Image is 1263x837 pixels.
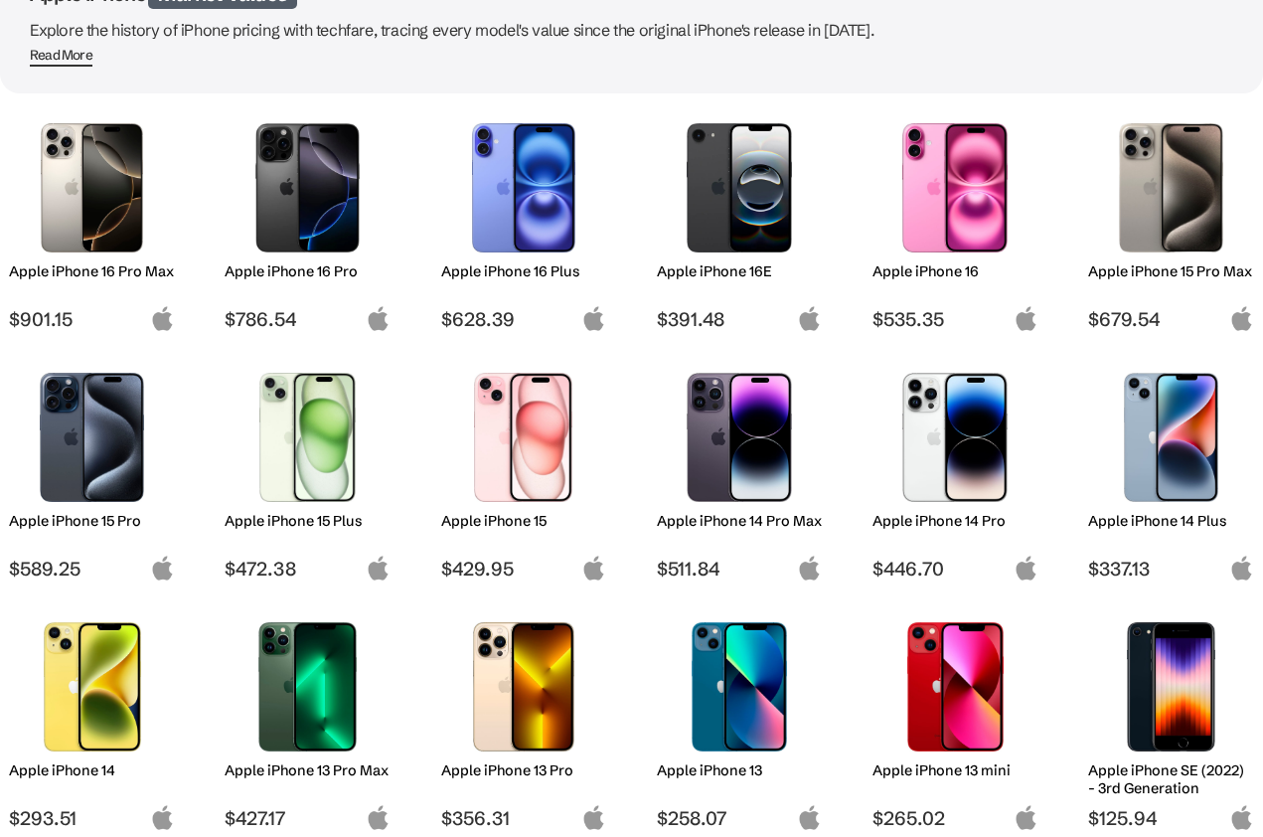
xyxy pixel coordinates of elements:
[1014,805,1038,830] img: apple-logo
[864,612,1047,830] a: iPhone 13 mini Apple iPhone 13 mini $265.02 apple-logo
[456,622,592,752] img: iPhone 13 Pro
[1014,556,1038,581] img: apple-logo
[872,557,1038,581] span: $446.70
[872,262,1038,280] h2: Apple iPhone 16
[225,512,391,530] h2: Apple iPhone 15 Plus
[1079,113,1263,331] a: iPhone 15 Pro Max Apple iPhone 15 Pro Max $679.54 apple-logo
[1079,363,1263,581] a: iPhone 14 Plus Apple iPhone 14 Plus $337.13 apple-logo
[672,373,808,502] img: iPhone 14 Pro Max
[9,307,175,331] span: $901.15
[24,622,160,752] img: iPhone 14
[216,612,399,830] a: iPhone 13 Pro Max Apple iPhone 13 Pro Max $427.17 apple-logo
[657,262,823,280] h2: Apple iPhone 16E
[225,806,391,830] span: $427.17
[239,622,376,752] img: iPhone 13 Pro Max
[1103,123,1239,252] img: iPhone 15 Pro Max
[872,761,1038,779] h2: Apple iPhone 13 mini
[657,307,823,331] span: $391.48
[887,123,1024,252] img: iPhone 16
[225,761,391,779] h2: Apple iPhone 13 Pro Max
[366,805,391,830] img: apple-logo
[9,806,175,830] span: $293.51
[797,805,822,830] img: apple-logo
[672,123,808,252] img: iPhone 16E
[1103,373,1239,502] img: iPhone 14 Plus
[150,805,175,830] img: apple-logo
[1103,622,1239,752] img: iPhone SE 3rd Gen
[456,373,592,502] img: iPhone 15
[864,113,1047,331] a: iPhone 16 Apple iPhone 16 $535.35 apple-logo
[30,47,92,67] span: Read More
[239,373,376,502] img: iPhone 15 Plus
[1229,306,1254,331] img: apple-logo
[887,373,1024,502] img: iPhone 14 Pro
[431,363,615,581] a: iPhone 15 Apple iPhone 15 $429.95 apple-logo
[872,512,1038,530] h2: Apple iPhone 14 Pro
[1088,307,1254,331] span: $679.54
[30,47,92,64] div: Read More
[150,556,175,581] img: apple-logo
[1229,805,1254,830] img: apple-logo
[1088,806,1254,830] span: $125.94
[441,806,607,830] span: $356.31
[24,123,160,252] img: iPhone 16 Pro Max
[797,306,822,331] img: apple-logo
[657,806,823,830] span: $258.07
[456,123,592,252] img: iPhone 16 Plus
[864,363,1047,581] a: iPhone 14 Pro Apple iPhone 14 Pro $446.70 apple-logo
[872,806,1038,830] span: $265.02
[9,512,175,530] h2: Apple iPhone 15 Pro
[648,113,832,331] a: iPhone 16E Apple iPhone 16E $391.48 apple-logo
[216,363,399,581] a: iPhone 15 Plus Apple iPhone 15 Plus $472.38 apple-logo
[431,113,615,331] a: iPhone 16 Plus Apple iPhone 16 Plus $628.39 apple-logo
[9,262,175,280] h2: Apple iPhone 16 Pro Max
[225,262,391,280] h2: Apple iPhone 16 Pro
[657,557,823,581] span: $511.84
[1088,262,1254,280] h2: Apple iPhone 15 Pro Max
[9,557,175,581] span: $589.25
[366,556,391,581] img: apple-logo
[657,512,823,530] h2: Apple iPhone 14 Pro Max
[581,556,606,581] img: apple-logo
[872,307,1038,331] span: $535.35
[441,512,607,530] h2: Apple iPhone 15
[441,307,607,331] span: $628.39
[150,306,175,331] img: apple-logo
[581,805,606,830] img: apple-logo
[441,262,607,280] h2: Apple iPhone 16 Plus
[431,612,615,830] a: iPhone 13 Pro Apple iPhone 13 Pro $356.31 apple-logo
[581,306,606,331] img: apple-logo
[1088,557,1254,581] span: $337.13
[1079,612,1263,830] a: iPhone SE 3rd Gen Apple iPhone SE (2022) - 3rd Generation $125.94 apple-logo
[441,557,607,581] span: $429.95
[9,761,175,779] h2: Apple iPhone 14
[366,306,391,331] img: apple-logo
[657,761,823,779] h2: Apple iPhone 13
[797,556,822,581] img: apple-logo
[239,123,376,252] img: iPhone 16 Pro
[1088,761,1254,797] h2: Apple iPhone SE (2022) - 3rd Generation
[1088,512,1254,530] h2: Apple iPhone 14 Plus
[1229,556,1254,581] img: apple-logo
[441,761,607,779] h2: Apple iPhone 13 Pro
[648,363,832,581] a: iPhone 14 Pro Max Apple iPhone 14 Pro Max $511.84 apple-logo
[1014,306,1038,331] img: apple-logo
[24,373,160,502] img: iPhone 15 Pro
[225,307,391,331] span: $786.54
[887,622,1024,752] img: iPhone 13 mini
[225,557,391,581] span: $472.38
[30,16,1233,44] p: Explore the history of iPhone pricing with techfare, tracing every model's value since the origin...
[216,113,399,331] a: iPhone 16 Pro Apple iPhone 16 Pro $786.54 apple-logo
[672,622,808,752] img: iPhone 13
[648,612,832,830] a: iPhone 13 Apple iPhone 13 $258.07 apple-logo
